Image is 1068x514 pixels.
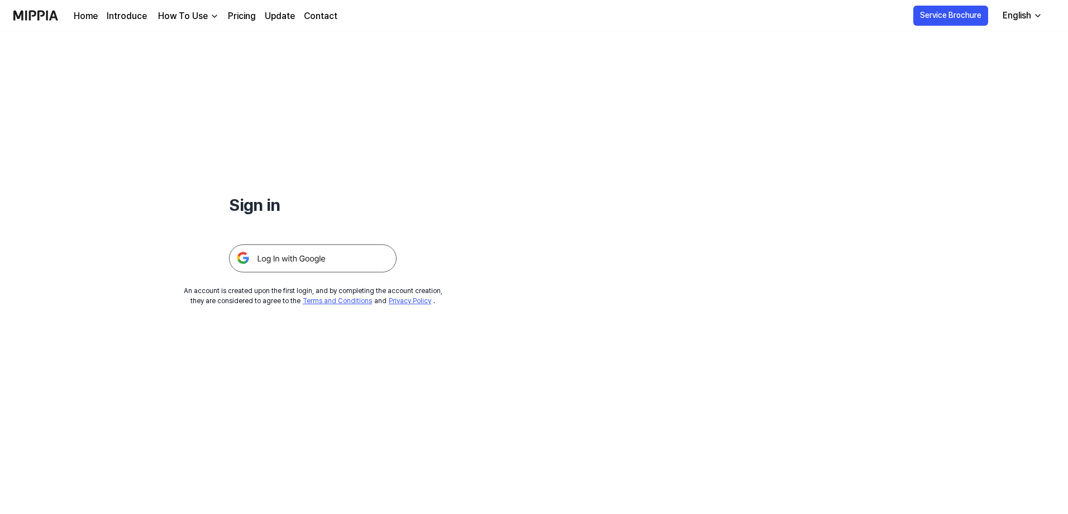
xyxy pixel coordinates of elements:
[229,192,397,218] h1: Sign in
[994,4,1049,27] button: English
[74,10,98,23] a: Home
[156,10,219,23] button: How To Use
[210,12,219,21] img: down
[265,10,295,23] a: Update
[107,10,147,23] a: Introduce
[389,297,431,305] a: Privacy Policy
[228,10,256,23] a: Pricing
[156,10,210,23] div: How To Use
[1000,9,1033,22] div: English
[303,297,372,305] a: Terms and Conditions
[229,244,397,272] img: 구글 로그인 버튼
[184,286,442,306] div: An account is created upon the first login, and by completing the account creation, they are cons...
[304,10,337,23] a: Contact
[913,6,988,26] button: Service Brochure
